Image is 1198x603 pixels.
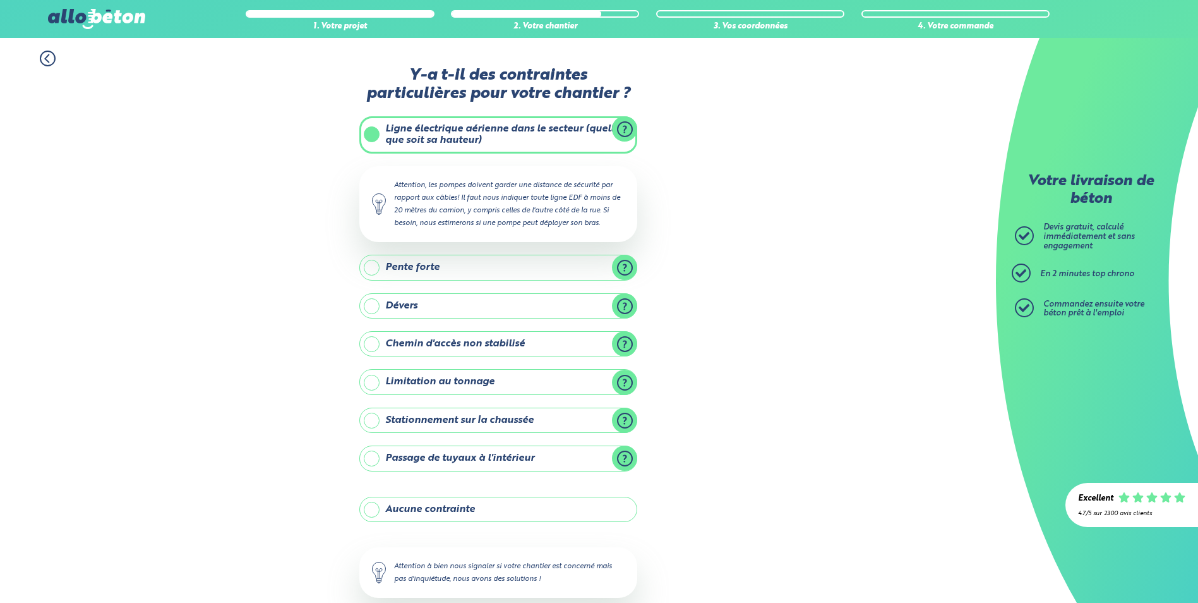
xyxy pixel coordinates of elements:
[359,166,637,243] div: Attention, les pompes doivent garder une distance de sécurité par rapport aux câbles! Il faut nou...
[48,9,145,29] img: allobéton
[246,22,434,32] div: 1. Votre projet
[451,22,639,32] div: 2. Votre chantier
[359,547,637,598] div: Attention à bien nous signaler si votre chantier est concerné mais pas d'inquiétude, nous avons d...
[359,446,637,471] label: Passage de tuyaux à l'intérieur
[359,116,637,154] label: Ligne électrique aérienne dans le secteur (quelle que soit sa hauteur)
[359,66,637,104] label: Y-a t-il des contraintes particulières pour votre chantier ?
[359,497,637,522] label: Aucune contrainte
[359,293,637,319] label: Dévers
[861,22,1050,32] div: 4. Votre commande
[1078,510,1185,517] div: 4.7/5 sur 2300 avis clients
[656,22,844,32] div: 3. Vos coordonnées
[1040,270,1134,278] span: En 2 minutes top chrono
[359,331,637,356] label: Chemin d'accès non stabilisé
[359,408,637,433] label: Stationnement sur la chaussée
[359,369,637,394] label: Limitation au tonnage
[1018,173,1163,208] p: Votre livraison de béton
[1043,300,1144,318] span: Commandez ensuite votre béton prêt à l'emploi
[1043,223,1135,250] span: Devis gratuit, calculé immédiatement et sans engagement
[1086,554,1184,589] iframe: Help widget launcher
[1078,494,1113,504] div: Excellent
[359,255,637,280] label: Pente forte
